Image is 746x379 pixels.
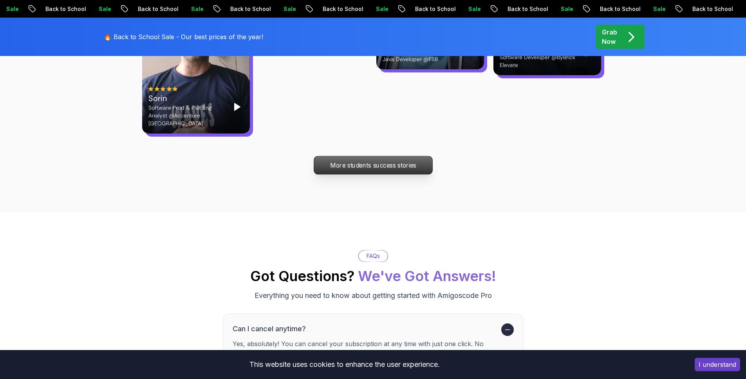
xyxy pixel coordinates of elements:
[358,267,496,285] span: We've Got Answers!
[408,5,462,13] p: Back to School
[314,156,433,175] a: More students success stories
[104,32,263,42] p: 🔥 Back to School Sale - Our best prices of the year!
[602,27,617,46] p: Grab Now
[501,5,554,13] p: Back to School
[500,53,576,69] div: Software Developer @byBrick Elevate
[367,252,380,260] p: FAQs
[554,5,579,13] p: Sale
[316,5,369,13] p: Back to School
[647,5,672,13] p: Sale
[131,5,184,13] p: Back to School
[148,104,225,127] div: Software Prod & Plat Eng Analyst @Accenture [GEOGRAPHIC_DATA]
[233,339,498,367] p: Yes, absolutely! You can cancel your subscription at any time with just one click. No long-term c...
[223,314,524,377] button: Can I cancel anytime?Yes, absolutely! You can cancel your subscription at any time with just one ...
[184,5,210,13] p: Sale
[92,5,117,13] p: Sale
[6,356,683,373] div: This website uses cookies to enhance the user experience.
[314,156,432,174] p: More students success stories
[695,358,740,371] button: Accept cookies
[231,101,244,113] button: Play
[148,93,225,104] div: Sorin
[224,5,277,13] p: Back to School
[593,5,647,13] p: Back to School
[686,5,739,13] p: Back to School
[250,268,496,284] h2: Got Questions?
[255,290,492,301] p: Everything you need to know about getting started with Amigoscode Pro
[383,55,444,63] div: Java Developer @FSB
[277,5,302,13] p: Sale
[369,5,394,13] p: Sale
[233,323,498,334] h3: Can I cancel anytime?
[462,5,487,13] p: Sale
[39,5,92,13] p: Back to School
